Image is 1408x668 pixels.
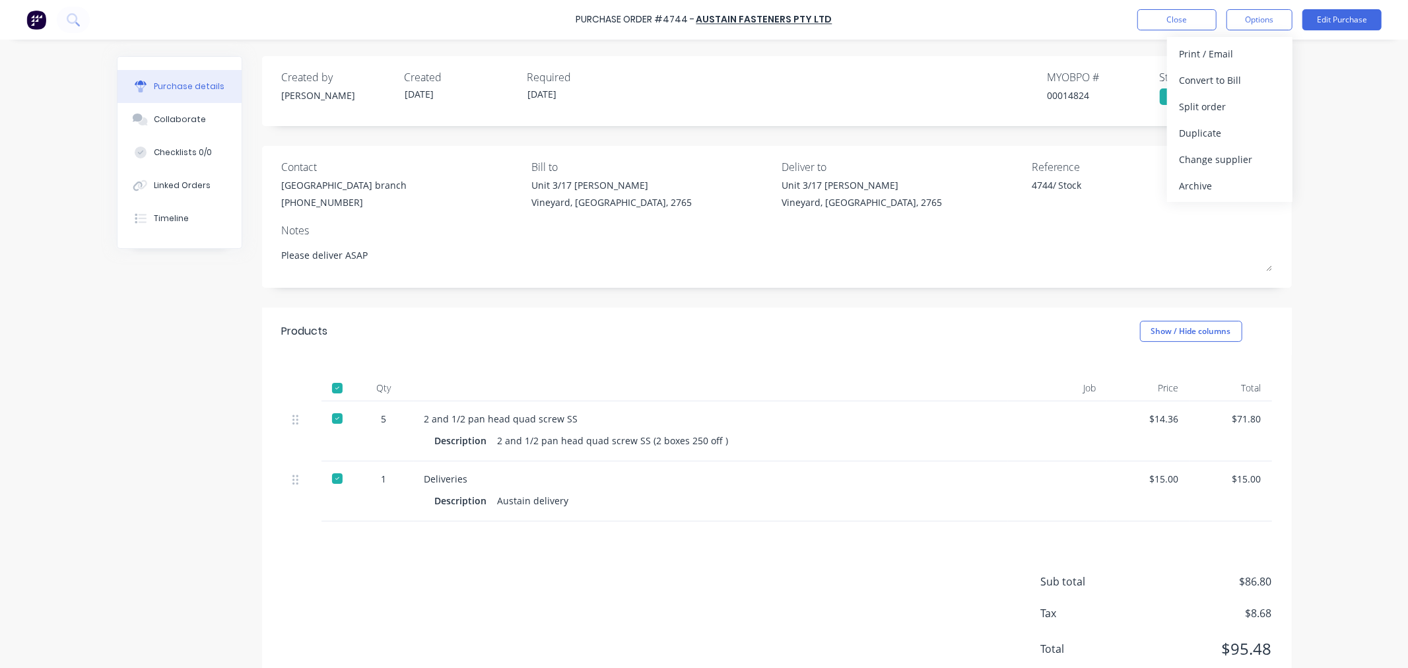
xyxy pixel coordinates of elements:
div: Unit 3/17 [PERSON_NAME] [782,178,942,192]
div: 2 and 1/2 pan head quad screw SS [424,412,997,426]
div: $14.36 [1118,412,1179,426]
div: Price [1107,375,1190,401]
div: Qty [354,375,414,401]
button: Linked Orders [117,169,242,202]
span: $8.68 [1140,605,1272,621]
div: Unit 3/17 [PERSON_NAME] [531,178,692,192]
div: Checklists 0/0 [154,147,212,158]
span: Sub total [1041,574,1140,589]
div: Description [435,491,498,510]
div: 1 [365,472,403,486]
div: [GEOGRAPHIC_DATA] branch [282,178,407,192]
div: Change supplier [1179,150,1281,169]
div: Austain delivery [498,491,569,510]
div: Linked Orders [154,180,211,191]
button: Show / Hide columns [1140,321,1242,342]
button: Close [1137,9,1217,30]
div: Job [1008,375,1107,401]
div: Purchase Order #4744 - [576,13,695,27]
div: Description [435,431,498,450]
div: [PERSON_NAME] [282,88,394,102]
div: Split order [1179,97,1281,116]
div: Created by [282,69,394,85]
div: Deliver to [782,159,1022,175]
div: $15.00 [1200,472,1261,486]
div: $15.00 [1118,472,1179,486]
button: Timeline [117,202,242,235]
div: 00014824 [1048,88,1160,102]
img: Factory [26,10,46,30]
div: Convert to Bill [1179,71,1281,90]
div: 2 and 1/2 pan head quad screw SS (2 boxes 250 off ) [498,431,729,450]
div: Required [527,69,640,85]
button: Options [1226,9,1292,30]
div: Purchase details [154,81,224,92]
a: Austain Fasteners Pty Ltd [696,13,832,26]
div: Contact [282,159,522,175]
button: Purchase details [117,70,242,103]
div: Products [282,323,328,339]
div: Print / Email [1179,44,1281,63]
span: Total [1041,641,1140,657]
div: Created [405,69,517,85]
button: Collaborate [117,103,242,136]
div: Deliveries [424,472,997,486]
div: 5 [365,412,403,426]
div: Vineyard, [GEOGRAPHIC_DATA], 2765 [531,195,692,209]
div: Notes [282,222,1272,238]
div: Vineyard, [GEOGRAPHIC_DATA], 2765 [782,195,942,209]
button: Edit Purchase [1302,9,1382,30]
div: $71.80 [1200,412,1261,426]
div: Archive [1179,176,1281,195]
div: [PHONE_NUMBER] [282,195,407,209]
div: Timeline [154,213,189,224]
div: Bill to [531,159,772,175]
div: Status [1160,69,1272,85]
span: $95.48 [1140,637,1272,661]
div: Total [1190,375,1272,401]
button: Checklists 0/0 [117,136,242,169]
span: $86.80 [1140,574,1272,589]
div: Duplicate [1179,123,1281,143]
textarea: 4744/ Stock [1032,178,1197,208]
div: Collaborate [154,114,206,125]
span: Tax [1041,605,1140,621]
div: Received [1160,88,1239,105]
textarea: Please deliver ASAP [282,242,1272,271]
div: Reference [1032,159,1272,175]
div: MYOB PO # [1048,69,1160,85]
